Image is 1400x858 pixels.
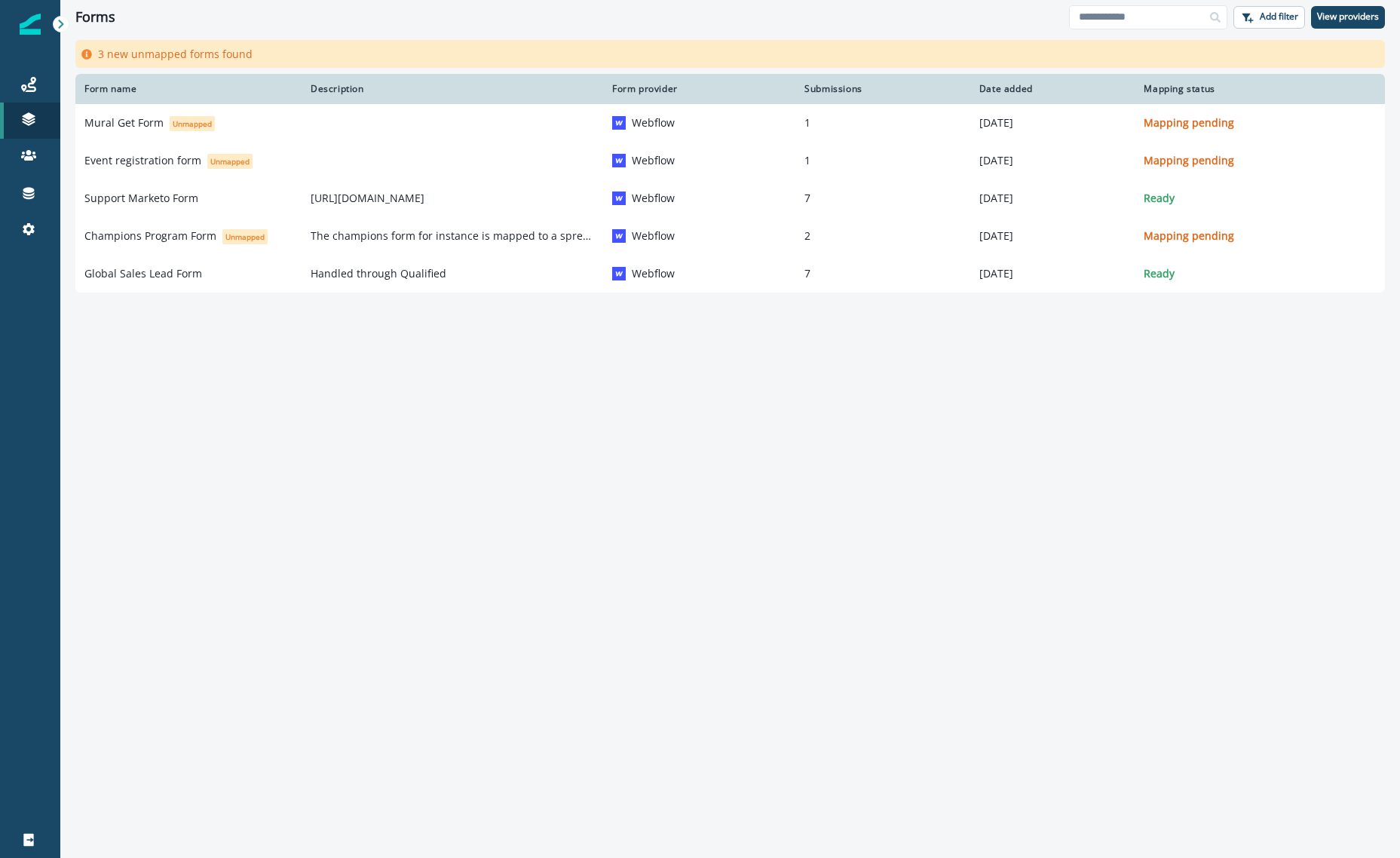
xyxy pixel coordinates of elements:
[311,266,594,281] p: Handled through Qualified
[979,153,1126,168] p: [DATE]
[632,228,675,244] p: Webflow
[979,266,1126,281] p: [DATE]
[1144,115,1376,130] p: Mapping pending
[612,192,626,205] img: Webflow
[170,116,215,131] span: Unmapped
[75,9,115,26] h1: Forms
[804,115,961,130] p: 1
[75,255,1385,293] a: Global Sales Lead FormHandled through QualifiedWebflowWebflow7[DATE]Ready
[804,228,961,244] p: 2
[979,115,1126,130] p: [DATE]
[222,229,268,244] span: Unmapped
[84,191,198,206] p: Support Marketo Form
[75,179,1385,217] a: Support Marketo Form[URL][DOMAIN_NAME]WebflowWebflow7[DATE]Ready
[311,191,594,206] p: [URL][DOMAIN_NAME]
[75,142,1385,179] a: Event registration formUnmappedWebflowWebflow1[DATE]Mapping pending
[612,116,626,130] img: Webflow
[804,191,961,206] p: 7
[979,228,1126,244] p: [DATE]
[1144,191,1376,206] p: Ready
[1260,11,1298,22] p: Add filter
[612,83,786,95] div: Form provider
[804,266,961,281] p: 7
[632,266,675,281] p: Webflow
[1144,266,1376,281] p: Ready
[20,14,41,35] img: Inflection
[1144,228,1376,244] p: Mapping pending
[1317,11,1379,22] p: View providers
[632,153,675,168] p: Webflow
[84,266,202,281] p: Global Sales Lead Form
[979,191,1126,206] p: [DATE]
[84,153,201,168] p: Event registration form
[84,83,293,95] div: Form name
[75,104,1385,142] a: Mural Get FormUnmappedWebflowWebflow1[DATE]Mapping pending
[632,115,675,130] p: Webflow
[1144,153,1376,168] p: Mapping pending
[632,191,675,206] p: Webflow
[804,83,961,95] div: Submissions
[804,153,961,168] p: 1
[1144,83,1376,95] div: Mapping status
[311,83,594,95] div: Description
[612,229,626,243] img: Webflow
[979,83,1126,95] div: Date added
[98,46,253,62] p: 3 new unmapped forms found
[84,228,216,244] p: Champions Program Form
[84,115,164,130] p: Mural Get Form
[311,228,594,244] p: The champions form for instance is mapped to a spreadsheet through Zapier.
[1233,6,1305,29] button: Add filter
[1311,6,1385,29] button: View providers
[612,267,626,280] img: Webflow
[75,217,1385,255] a: Champions Program FormUnmappedThe champions form for instance is mapped to a spreadsheet through ...
[207,154,253,169] span: Unmapped
[612,154,626,167] img: Webflow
